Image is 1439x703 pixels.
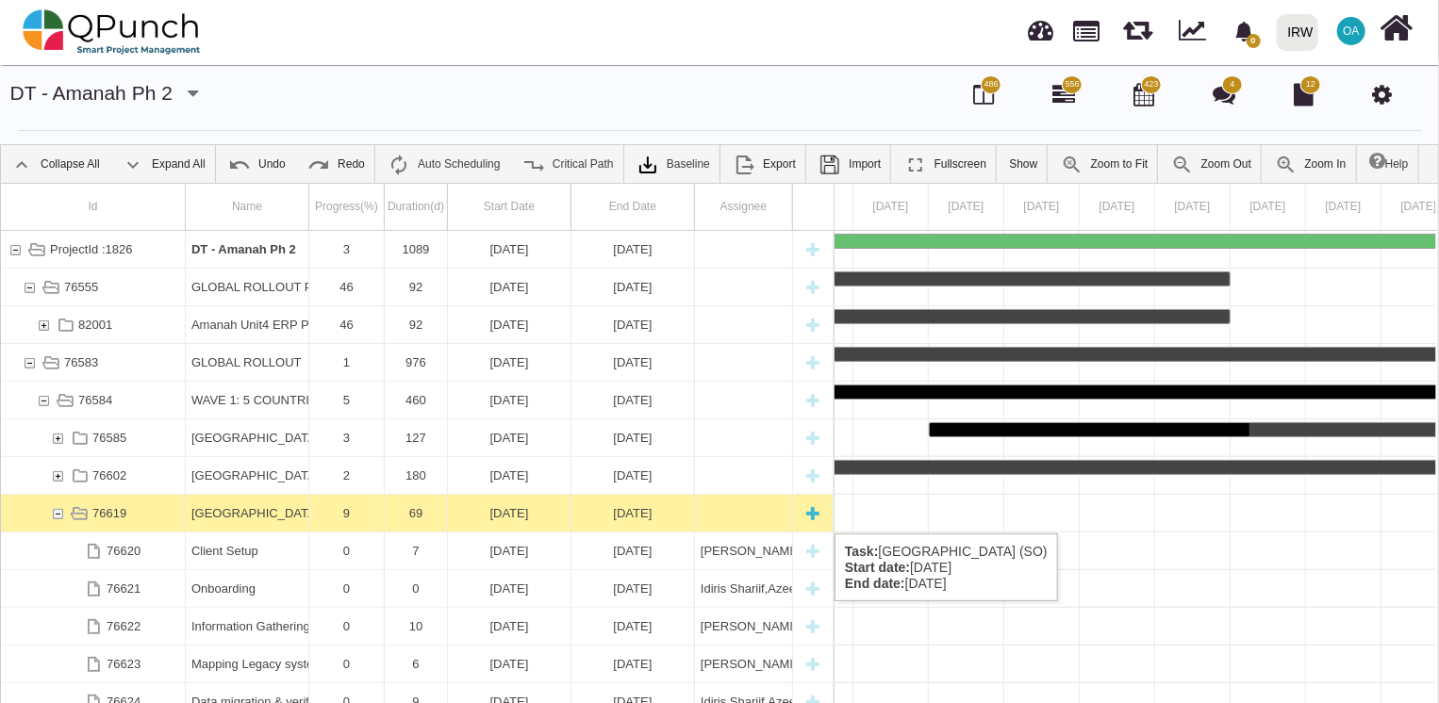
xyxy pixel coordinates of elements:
[186,646,309,682] div: Mapping Legacy system standing data with the new Amanah codes
[454,344,565,381] div: [DATE]
[315,344,378,381] div: 1
[1306,78,1315,91] span: 12
[309,231,385,268] div: 3
[577,457,688,494] div: [DATE]
[1,608,834,646] div: Task: Information Gathering Start date: 16-02-2026 End date: 25-02-2026
[390,382,441,418] div: 460
[1228,14,1261,48] div: Notification
[577,570,688,607] div: [DATE]
[191,532,303,569] div: Client Setup
[315,646,378,682] div: 0
[1052,90,1075,106] a: 556
[1,184,186,230] div: Id
[929,184,1004,230] div: 23 Sep 2025
[1,269,186,305] div: 76555
[799,231,827,268] div: New task
[107,532,141,569] div: 76620
[454,646,565,682] div: [DATE]
[315,608,378,645] div: 0
[637,154,659,176] img: klXqkY5+JZAPre7YVMJ69SE9vgHW7RkaA9STpDBCRd8F60lk8AdY5g6cgTfGkm3cV0d3FrcCHw7UyPBLKa18SAFZQOCAmAAAA...
[298,145,374,183] a: Redo
[385,419,448,456] div: 127
[571,570,695,607] div: 13-02-2026
[1000,145,1047,183] a: Show
[577,231,688,268] div: [DATE]
[799,608,827,645] div: New task
[390,646,441,682] div: 6
[309,382,385,418] div: 5
[390,344,441,381] div: 976
[186,495,309,531] div: Somalia (SO)
[1306,184,1381,230] div: 28 Sep 2025
[1155,184,1231,230] div: 26 Sep 2025
[186,184,309,230] div: Name
[571,382,695,418] div: 11-12-2026
[315,495,378,531] div: 9
[107,646,141,682] div: 76623
[385,382,448,418] div: 460
[845,560,910,575] b: Start date:
[1061,154,1083,176] img: ic_zoom_to_fit_24.130db0b.png
[191,382,303,418] div: WAVE 1: 5 COUNTRIES
[799,382,827,418] div: New task
[186,269,309,305] div: GLOBAL ROLLOUT PREPARATION
[388,154,410,176] img: ic_auto_scheduling_24.ade0d5b.png
[984,78,999,91] span: 486
[1381,10,1414,46] i: Home
[701,608,786,645] div: [PERSON_NAME].[PERSON_NAME] Shariif,
[186,344,309,381] div: GLOBAL ROLLOUT
[448,231,571,268] div: 27-06-2025
[1234,22,1254,41] svg: bell fill
[390,306,441,343] div: 92
[571,495,695,531] div: 15-04-2026
[904,154,927,176] img: ic_fullscreen_24.81ea589.png
[385,269,448,305] div: 92
[448,570,571,607] div: 13-02-2026
[577,269,688,305] div: [DATE]
[571,344,695,381] div: 10-05-2028
[454,457,565,494] div: [DATE]
[1,306,186,343] div: 82001
[1,570,834,608] div: Task: Onboarding Start date: 13-02-2026 End date: 13-02-2026
[799,495,827,531] div: New task
[315,419,378,456] div: 3
[385,231,448,268] div: 1089
[695,532,793,569] div: Azeem.khan,Osamah Ali,Hassan Saleem,Salman.khan,
[315,269,378,305] div: 46
[186,306,309,343] div: Amanah Unit4 ERP PreDeployment Preparation Tasks
[385,532,448,569] div: 7
[1,532,834,570] div: Task: Client Setup Start date: 06-02-2026 End date: 12-02-2026
[191,242,296,256] b: DT - Amanah Ph 2
[1162,145,1261,183] a: Zoom Out
[1080,184,1155,230] div: 25 Sep 2025
[571,532,695,569] div: 12-02-2026
[454,306,565,343] div: [DATE]
[695,608,793,645] div: Azeem.khan,Idiris Shariif,
[1213,83,1235,106] i: Punch Discussion
[309,532,385,569] div: 0
[845,576,905,591] b: End date:
[1,646,186,682] div: 76623
[695,184,793,230] div: Assignee
[309,344,385,381] div: 1
[1029,11,1054,40] span: Dashboard
[92,495,126,531] div: 76619
[228,154,251,176] img: ic_undo_24.4502e76.png
[448,646,571,682] div: 26-02-2026
[1,646,834,683] div: Task: Mapping Legacy system standing data with the new Amanah codes Start date: 26-02-2026 End da...
[10,154,33,176] img: ic_collapse_all_24.42ac041.png
[1,306,834,344] div: Task: Amanah Unit4 ERP PreDeployment Preparation Tasks Start date: 27-06-2025 End date: 26-09-2025
[448,457,571,494] div: 08-09-2025
[385,608,448,645] div: 10
[1265,145,1356,183] a: Zoom In
[799,532,827,569] div: New task
[390,457,441,494] div: 180
[577,344,688,381] div: [DATE]
[522,154,545,176] img: ic_critical_path_24.b7f2986.png
[1,231,186,268] div: ProjectId :1826
[315,231,378,268] div: 3
[1051,145,1158,183] a: Zoom to Fit
[1145,78,1159,91] span: 423
[701,646,786,682] div: [PERSON_NAME].[PERSON_NAME].[PERSON_NAME],[PERSON_NAME],[PERSON_NAME],
[107,570,141,607] div: 76621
